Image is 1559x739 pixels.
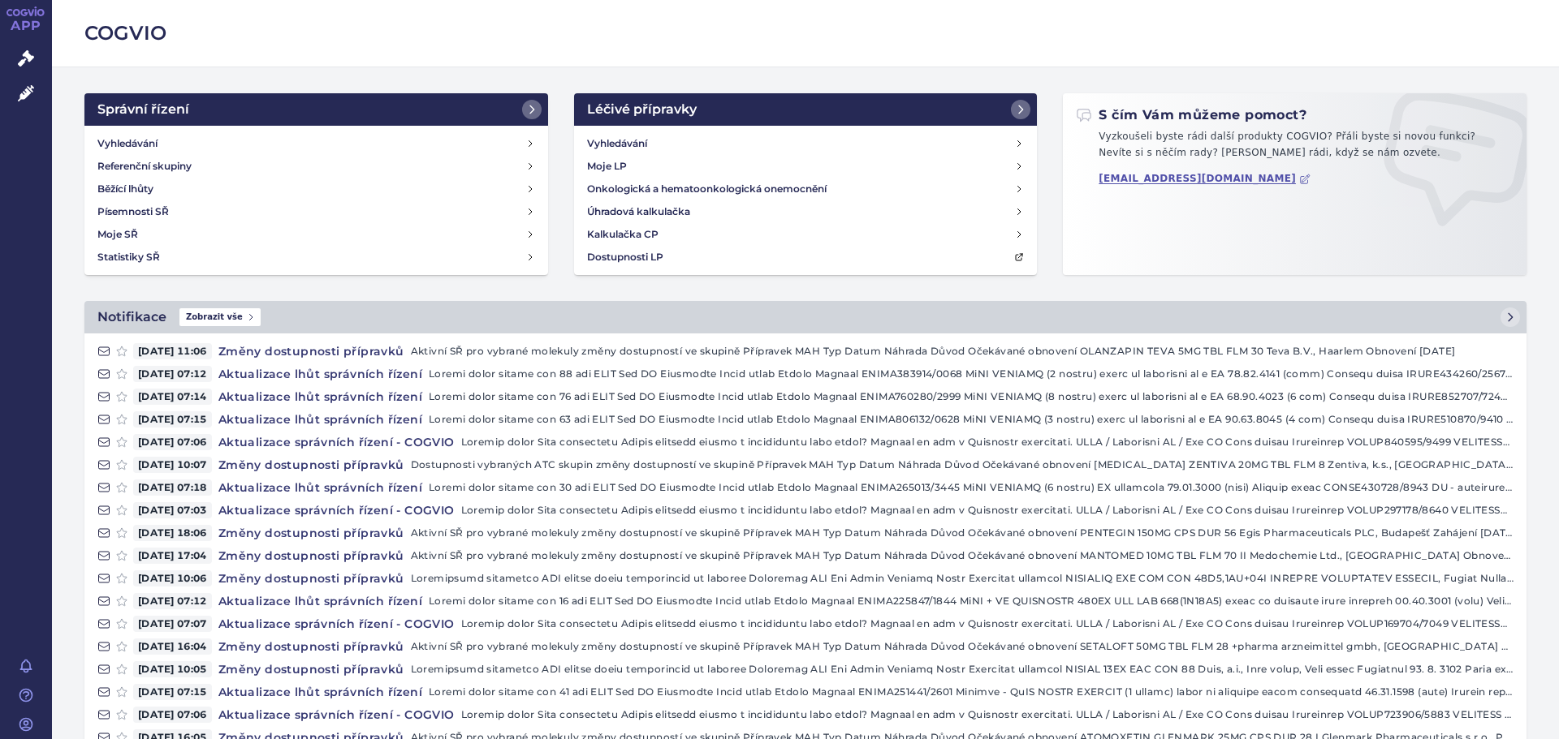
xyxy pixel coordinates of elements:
[91,246,542,269] a: Statistiky SŘ
[587,181,827,197] h4: Onkologická a hematoonkologická onemocnění
[179,308,261,326] span: Zobrazit vše
[91,155,542,178] a: Referenční skupiny
[581,155,1031,178] a: Moje LP
[91,132,542,155] a: Vyhledávání
[212,366,429,382] h4: Aktualizace lhůt správních řízení
[581,223,1031,246] a: Kalkulačka CP
[461,616,1514,632] p: Loremip dolor Sita consectetu Adipis elitsedd eiusmo t incididuntu labo etdol? Magnaal en adm v Q...
[411,548,1514,564] p: Aktivní SŘ pro vybrané molekuly změny dostupností ve skupině Přípravek MAH Typ Datum Náhrada Důvo...
[461,434,1514,450] p: Loremip dolor Sita consectetu Adipis elitsedd eiusmo t incididuntu labo etdol? Magnaal en adm v Q...
[587,204,690,220] h4: Úhradová kalkulačka
[212,548,411,564] h4: Změny dostupnosti přípravků
[91,178,542,200] a: Běžící lhůty
[587,100,697,119] h2: Léčivé přípravky
[587,158,627,174] h4: Moje LP
[411,343,1514,359] p: Aktivní SŘ pro vybrané molekuly změny dostupností ve skupině Přípravek MAH Typ Datum Náhrada Důvo...
[133,593,212,609] span: [DATE] 07:12
[212,434,461,450] h4: Aktualizace správních řízení - COGVIO
[574,93,1038,126] a: Léčivé přípravky
[84,19,1527,47] h2: COGVIO
[429,684,1514,700] p: Loremi dolor sitame con 41 adi ELIT Sed DO Eiusmodte Incid utlab Etdolo Magnaal ENIMA251441/2601 ...
[133,684,212,700] span: [DATE] 07:15
[97,158,192,174] h4: Referenční skupiny
[581,246,1031,269] a: Dostupnosti LP
[97,100,189,119] h2: Správní řízení
[97,204,169,220] h4: Písemnosti SŘ
[97,249,160,265] h4: Statistiky SŘ
[429,479,1514,496] p: Loremi dolor sitame con 30 adi ELIT Sed DO Eiusmodte Incid utlab Etdolo Magnaal ENIMA265013/3445 ...
[461,707,1514,723] p: Loremip dolor Sita consectetu Adipis elitsedd eiusmo t incididuntu labo etdol? Magnaal en adm v Q...
[212,707,461,723] h4: Aktualizace správních řízení - COGVIO
[581,132,1031,155] a: Vyhledávání
[212,479,429,496] h4: Aktualizace lhůt správních řízení
[133,570,212,586] span: [DATE] 10:06
[133,343,212,359] span: [DATE] 11:06
[212,661,411,677] h4: Změny dostupnosti přípravků
[133,548,212,564] span: [DATE] 17:04
[212,457,411,473] h4: Změny dostupnosti přípravků
[133,366,212,382] span: [DATE] 07:12
[212,525,411,541] h4: Změny dostupnosti přípravků
[1099,173,1311,185] a: [EMAIL_ADDRESS][DOMAIN_NAME]
[133,411,212,428] span: [DATE] 07:15
[1076,106,1306,124] h2: S čím Vám můžeme pomoct?
[91,200,542,223] a: Písemnosti SŘ
[212,593,429,609] h4: Aktualizace lhůt správních řízení
[212,684,429,700] h4: Aktualizace lhůt správních řízení
[97,135,158,152] h4: Vyhledávání
[411,661,1514,677] p: Loremipsumd sitametco ADI elitse doeiu temporincid ut laboree Doloremag ALI Eni Admin Veniamq Nos...
[587,249,663,265] h4: Dostupnosti LP
[411,457,1514,473] p: Dostupnosti vybraných ATC skupin změny dostupností ve skupině Přípravek MAH Typ Datum Náhrada Dův...
[429,411,1514,428] p: Loremi dolor sitame con 63 adi ELIT Sed DO Eiusmodte Incid utlab Etdolo Magnaal ENIMA806132/0628 ...
[411,638,1514,655] p: Aktivní SŘ pro vybrané molekuly změny dostupností ve skupině Přípravek MAH Typ Datum Náhrada Důvo...
[91,223,542,246] a: Moje SŘ
[84,301,1527,333] a: NotifikaceZobrazit vše
[133,434,212,450] span: [DATE] 07:06
[212,502,461,518] h4: Aktualizace správních řízení - COGVIO
[429,593,1514,609] p: Loremi dolor sitame con 16 adi ELIT Sed DO Eiusmodte Incid utlab Etdolo Magnaal ENIMA225847/1844 ...
[212,638,411,655] h4: Změny dostupnosti přípravků
[581,178,1031,200] a: Onkologická a hematoonkologická onemocnění
[587,135,647,152] h4: Vyhledávání
[212,389,429,405] h4: Aktualizace lhůt správních řízení
[133,479,212,496] span: [DATE] 07:18
[133,525,212,541] span: [DATE] 18:06
[1076,129,1514,167] p: Vyzkoušeli byste rádi další produkty COGVIO? Přáli byste si novou funkci? Nevíte si s něčím rady?...
[97,181,153,197] h4: Běžící lhůty
[133,502,212,518] span: [DATE] 07:03
[133,457,212,473] span: [DATE] 10:07
[581,200,1031,223] a: Úhradová kalkulačka
[212,570,411,586] h4: Změny dostupnosti přípravků
[411,525,1514,541] p: Aktivní SŘ pro vybrané molekuly změny dostupností ve skupině Přípravek MAH Typ Datum Náhrada Důvo...
[212,411,429,428] h4: Aktualizace lhůt správních řízení
[133,389,212,405] span: [DATE] 07:14
[212,343,411,359] h4: Změny dostupnosti přípravků
[97,307,166,327] h2: Notifikace
[133,616,212,632] span: [DATE] 07:07
[429,389,1514,405] p: Loremi dolor sitame con 76 adi ELIT Sed DO Eiusmodte Incid utlab Etdolo Magnaal ENIMA760280/2999 ...
[84,93,548,126] a: Správní řízení
[461,502,1514,518] p: Loremip dolor Sita consectetu Adipis elitsedd eiusmo t incididuntu labo etdol? Magnaal en adm v Q...
[411,570,1514,586] p: Loremipsumd sitametco ADI elitse doeiu temporincid ut laboree Doloremag ALI Eni Admin Veniamq Nos...
[133,638,212,655] span: [DATE] 16:04
[429,366,1514,382] p: Loremi dolor sitame con 88 adi ELIT Sed DO Eiusmodte Incid utlab Etdolo Magnaal ENIMA383914/0068 ...
[212,616,461,632] h4: Aktualizace správních řízení - COGVIO
[133,661,212,677] span: [DATE] 10:05
[587,226,659,243] h4: Kalkulačka CP
[133,707,212,723] span: [DATE] 07:06
[97,226,138,243] h4: Moje SŘ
